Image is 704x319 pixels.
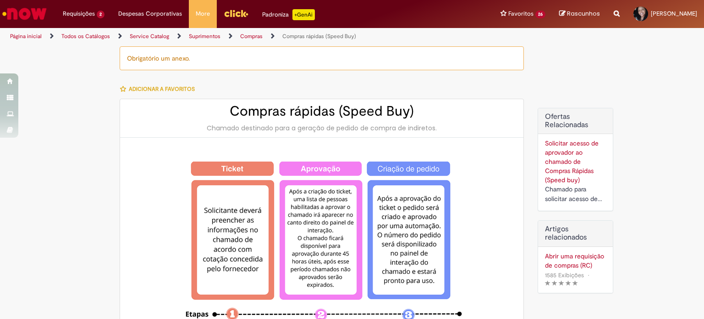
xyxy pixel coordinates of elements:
span: 2 [97,11,104,18]
a: Solicitar acesso de aprovador ao chamado de Compras Rápidas (Speed buy) [545,139,599,184]
a: Compras rápidas (Speed Buy) [282,33,356,40]
span: Rascunhos [567,9,600,18]
span: [PERSON_NAME] [651,10,697,17]
span: 1585 Exibições [545,271,584,279]
span: More [196,9,210,18]
span: • [586,269,591,281]
span: 26 [535,11,545,18]
div: Obrigatório um anexo. [120,46,524,70]
button: Adicionar a Favoritos [120,79,200,99]
h3: Artigos relacionados [545,225,606,241]
img: ServiceNow [1,5,48,23]
a: Rascunhos [559,10,600,18]
span: Favoritos [508,9,533,18]
a: Compras [240,33,263,40]
a: Suprimentos [189,33,220,40]
div: Chamado para solicitar acesso de aprovador ao ticket de Speed buy [545,185,606,204]
span: Despesas Corporativas [118,9,182,18]
h2: Ofertas Relacionadas [545,113,606,129]
img: click_logo_yellow_360x200.png [224,6,248,20]
p: +GenAi [292,9,315,20]
a: Service Catalog [130,33,169,40]
div: Padroniza [262,9,315,20]
a: Todos os Catálogos [61,33,110,40]
span: Adicionar a Favoritos [129,85,195,93]
a: Abrir uma requisição de compras (RC) [545,252,606,270]
div: Chamado destinado para a geração de pedido de compra de indiretos. [129,123,514,133]
a: Página inicial [10,33,42,40]
div: Ofertas Relacionadas [538,108,613,211]
ul: Trilhas de página [7,28,462,45]
h2: Compras rápidas (Speed Buy) [129,104,514,119]
span: Requisições [63,9,95,18]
